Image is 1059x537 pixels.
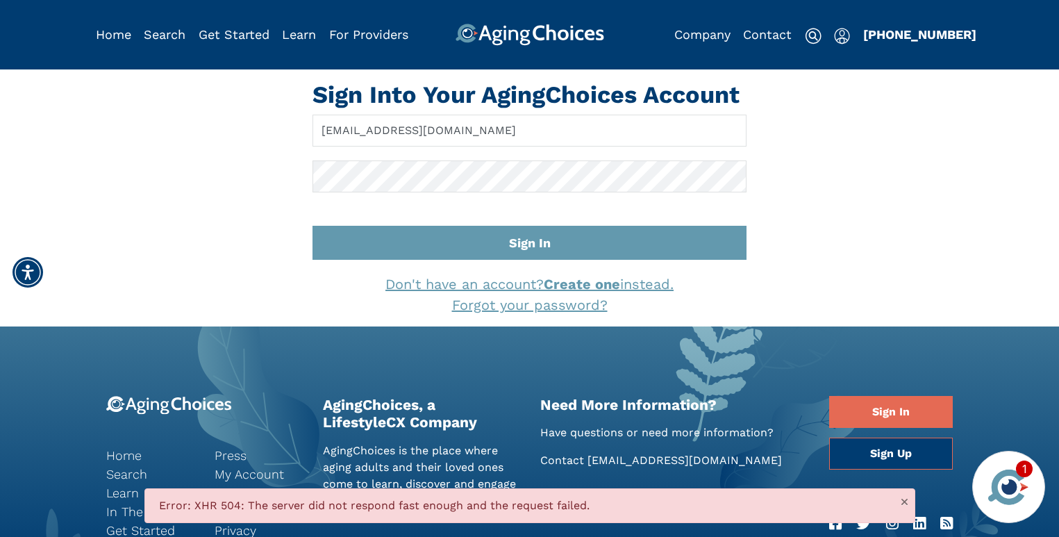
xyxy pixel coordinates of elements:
h2: Need More Information? [540,396,809,413]
input: Email [312,115,747,147]
h2: AgingChoices, a LifestyleCX Company [323,396,519,431]
div: Popover trigger [834,24,850,46]
a: Learn [106,484,194,502]
a: For Providers [329,27,408,42]
button: Dismiss [901,497,908,507]
a: Company [215,484,302,502]
a: Get Started [199,27,269,42]
a: Home [96,27,131,42]
a: [PHONE_NUMBER] [863,27,976,42]
a: LinkedIn [913,513,926,535]
a: Search [106,465,194,484]
a: Search [144,27,185,42]
a: My Account [215,465,302,484]
input: Password [312,160,747,192]
a: Contact [743,27,792,42]
a: In The News [106,502,194,521]
img: avatar [985,463,1032,511]
a: Instagram [886,513,899,535]
div: Popover trigger [144,24,185,46]
a: Sign In [829,396,953,428]
img: AgingChoices [455,24,603,46]
a: Learn [282,27,316,42]
h1: Sign Into Your AgingChoices Account [312,81,747,109]
div: Accessibility Menu [12,257,43,288]
img: user-icon.svg [834,28,850,44]
a: RSS Feed [940,513,953,535]
button: Sign In [312,226,747,260]
div: 1 [1016,461,1033,477]
p: Contact [540,452,809,469]
p: Have questions or need more information? [540,424,809,441]
a: Forgot your password? [452,297,608,313]
img: 9-logo.svg [106,396,232,415]
strong: Create one [544,276,620,292]
a: Twitter [856,513,871,535]
a: Press [215,446,302,465]
a: Sign Up [829,438,953,470]
a: Home [106,446,194,465]
p: AgingChoices is the place where aging adults and their loved ones come to learn, discover and eng... [323,443,519,509]
a: Don't have an account?Create oneinstead. [385,276,674,292]
a: Facebook [829,513,842,535]
img: search-icon.svg [805,28,822,44]
div: Error: XHR 504: The server did not respond fast enough and the request failed. [144,488,915,523]
a: [EMAIL_ADDRESS][DOMAIN_NAME] [587,454,782,467]
a: Company [674,27,731,42]
div: Notifications [144,488,915,523]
